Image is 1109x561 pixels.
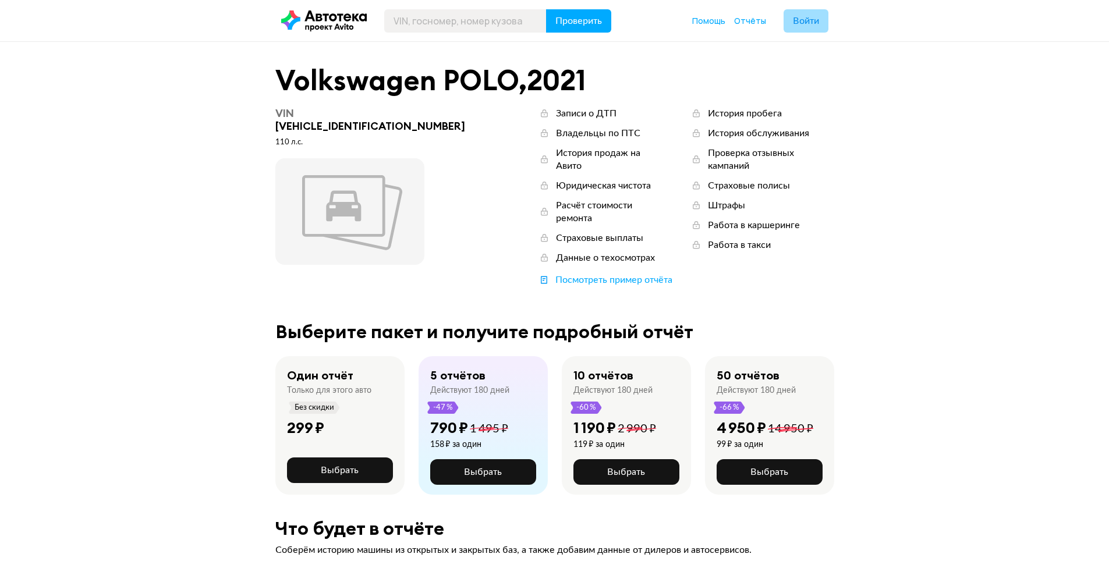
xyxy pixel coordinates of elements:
span: Выбрать [464,467,502,477]
span: Выбрать [321,466,359,475]
button: Выбрать [717,459,823,485]
button: Выбрать [287,457,393,483]
div: Данные о техосмотрах [556,251,655,264]
div: Соберём историю машины из открытых и закрытых баз, а также добавим данные от дилеров и автосервисов. [275,544,834,556]
div: 119 ₽ за один [573,439,656,450]
div: 158 ₽ за один [430,439,508,450]
button: Проверить [546,9,611,33]
span: VIN [275,106,294,120]
div: Выберите пакет и получите подробный отчёт [275,321,834,342]
div: Только для этого авто [287,385,371,396]
a: Помощь [692,15,725,27]
span: Выбрать [607,467,645,477]
button: Войти [784,9,828,33]
a: Отчёты [734,15,766,27]
button: Выбрать [430,459,536,485]
div: 5 отчётов [430,368,486,383]
div: Расчёт стоимости ремонта [556,199,667,225]
span: 1 495 ₽ [470,423,508,435]
div: Записи о ДТП [556,107,616,120]
div: История пробега [708,107,782,120]
div: Volkswagen POLO , 2021 [275,65,834,95]
div: 99 ₽ за один [717,439,813,450]
span: 14 950 ₽ [768,423,813,435]
span: Отчёты [734,15,766,26]
div: Что будет в отчёте [275,518,834,539]
div: Штрафы [708,199,745,212]
span: Выбрать [750,467,788,477]
span: Проверить [555,16,602,26]
div: Страховые выплаты [556,232,643,244]
div: 110 л.c. [275,137,481,148]
div: 4 950 ₽ [717,418,766,437]
div: Страховые полисы [708,179,790,192]
div: [VEHICLE_IDENTIFICATION_NUMBER] [275,107,481,133]
a: Посмотреть пример отчёта [538,274,672,286]
div: Действуют 180 дней [430,385,509,396]
span: -60 % [576,402,597,414]
div: Действуют 180 дней [717,385,796,396]
div: Один отчёт [287,368,353,383]
span: Помощь [692,15,725,26]
div: 299 ₽ [287,418,324,437]
span: -47 % [433,402,453,414]
div: Владельцы по ПТС [556,127,640,140]
input: VIN, госномер, номер кузова [384,9,547,33]
button: Выбрать [573,459,679,485]
div: Работа в каршеринге [708,219,800,232]
div: Действуют 180 дней [573,385,653,396]
span: 2 990 ₽ [618,423,656,435]
div: История обслуживания [708,127,809,140]
div: История продаж на Авито [556,147,667,172]
span: Без скидки [294,402,335,414]
div: 50 отчётов [717,368,780,383]
div: Работа в такси [708,239,771,251]
div: Посмотреть пример отчёта [555,274,672,286]
div: 790 ₽ [430,418,468,437]
div: Проверка отзывных кампаний [708,147,834,172]
div: 1 190 ₽ [573,418,616,437]
span: -66 % [719,402,740,414]
span: Войти [793,16,819,26]
div: 10 отчётов [573,368,633,383]
div: Юридическая чистота [556,179,651,192]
